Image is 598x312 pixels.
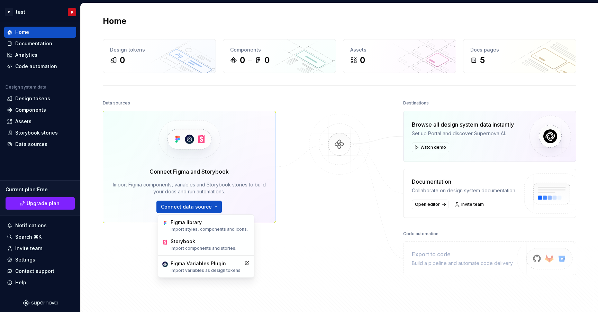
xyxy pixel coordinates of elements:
[412,200,448,209] a: Open editor
[4,27,76,38] a: Home
[15,222,47,229] div: Notifications
[103,98,130,108] div: Data sources
[71,9,73,15] div: K
[171,227,248,232] p: Import styles, components and icons.
[412,177,516,186] div: Documentation
[4,139,76,150] a: Data sources
[113,181,266,195] div: Import Figma components, variables and Storybook stories to build your docs and run automations.
[461,202,484,207] span: Invite team
[15,107,46,113] div: Components
[4,104,76,116] a: Components
[158,214,254,278] div: Connect data source
[103,16,126,27] h2: Home
[470,46,569,53] div: Docs pages
[230,46,329,53] div: Components
[171,260,242,267] div: Figma Variables Plugin
[240,55,245,66] div: 0
[15,245,42,252] div: Invite team
[4,116,76,127] a: Assets
[453,200,487,209] a: Invite team
[223,39,336,73] a: Components00
[171,238,236,245] div: Storybook
[15,63,57,70] div: Code automation
[15,95,50,102] div: Design tokens
[6,84,46,90] div: Design system data
[6,186,75,193] div: Current plan : Free
[412,187,516,194] div: Collaborate on design system documentation.
[350,46,449,53] div: Assets
[110,46,209,53] div: Design tokens
[5,8,13,16] div: P
[15,29,29,36] div: Home
[27,200,60,207] span: Upgrade plan
[403,229,438,239] div: Code automation
[480,55,485,66] div: 5
[412,120,514,129] div: Browse all design system data instantly
[4,61,76,72] a: Code automation
[4,49,76,61] a: Analytics
[1,4,79,19] button: PtestK
[403,98,429,108] div: Destinations
[4,93,76,104] a: Design tokens
[15,233,42,240] div: Search ⌘K
[15,141,47,148] div: Data sources
[412,143,449,152] button: Watch demo
[15,129,58,136] div: Storybook stories
[23,300,57,306] svg: Supernova Logo
[360,55,365,66] div: 0
[15,279,26,286] div: Help
[6,197,75,210] a: Upgrade plan
[4,127,76,138] a: Storybook stories
[343,39,456,73] a: Assets0
[156,201,222,213] button: Connect data source
[412,130,514,137] div: Set up Portal and discover Supernova AI.
[120,55,125,66] div: 0
[264,55,270,66] div: 0
[412,260,514,267] div: Build a pipeline and automate code delivery.
[4,231,76,242] button: Search ⌘K
[171,268,242,273] p: Import variables as design tokens.
[420,145,446,150] span: Watch demo
[103,39,216,73] a: Design tokens0
[171,246,236,251] p: Import components and stories.
[4,38,76,49] a: Documentation
[149,167,229,176] div: Connect Figma and Storybook
[415,202,440,207] span: Open editor
[4,243,76,254] a: Invite team
[15,52,37,58] div: Analytics
[16,9,25,16] div: test
[15,256,35,263] div: Settings
[161,203,212,210] span: Connect data source
[412,250,514,258] div: Export to code
[4,254,76,265] a: Settings
[4,220,76,231] button: Notifications
[15,118,31,125] div: Assets
[15,268,54,275] div: Contact support
[4,266,76,277] button: Contact support
[463,39,576,73] a: Docs pages5
[15,40,52,47] div: Documentation
[4,277,76,288] button: Help
[171,219,248,226] div: Figma library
